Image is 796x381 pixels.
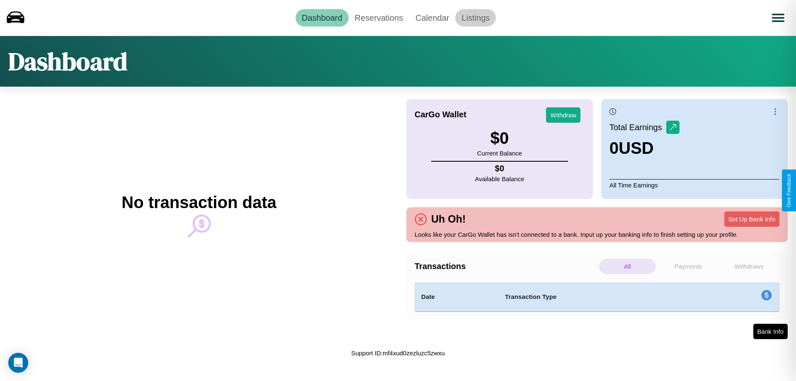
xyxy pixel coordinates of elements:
h4: Transactions [415,262,597,271]
a: Listings [455,9,496,27]
h4: Date [421,292,492,302]
button: Withdraw [546,107,580,123]
p: All Time Earnings [609,179,779,191]
button: Set Up Bank Info [724,211,779,227]
div: Give Feedback [786,174,792,207]
button: Open menu [767,6,790,29]
div: Open Intercom Messenger [8,353,28,373]
a: Reservations [349,9,410,27]
p: Total Earnings [609,120,666,135]
h4: Transaction Type [505,292,693,302]
h4: Uh Oh! [427,213,470,225]
h4: $ 0 [475,164,524,173]
p: Available Balance [475,173,524,184]
p: Withdraws [721,259,777,274]
p: Support ID: mf4xud0zezluzc5zwxu [351,347,445,359]
h4: CarGo Wallet [415,110,466,119]
table: simple table [415,282,779,311]
button: Bank Info [753,324,788,339]
p: All [599,259,656,274]
h1: Dashboard [8,44,127,78]
p: Looks like your CarGo Wallet has isn't connected to a bank. Input up your banking info to finish ... [415,229,779,240]
h2: No transaction data [121,193,276,212]
a: Calendar [409,9,455,27]
a: Dashboard [296,9,349,27]
h3: 0 USD [609,139,680,158]
h3: $ 0 [477,129,522,148]
p: Current Balance [477,148,522,159]
p: Payments [660,259,717,274]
